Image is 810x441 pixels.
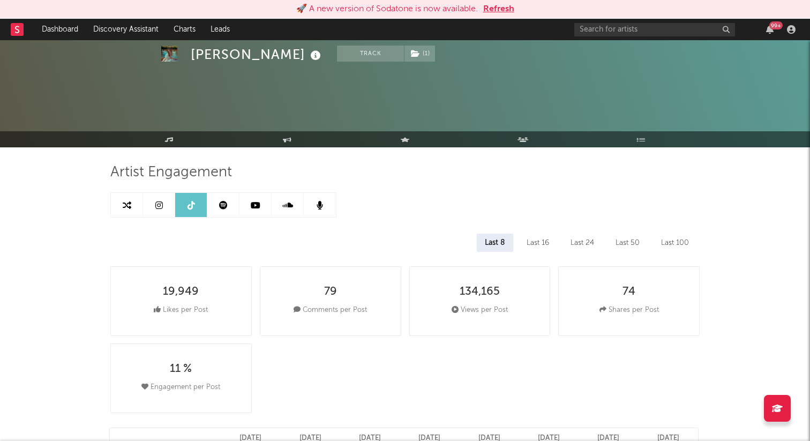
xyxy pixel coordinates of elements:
[163,286,199,298] div: 19,949
[170,363,192,376] div: 11 %
[574,23,735,36] input: Search for artists
[154,304,208,317] div: Likes per Post
[460,286,500,298] div: 134,165
[324,286,337,298] div: 79
[483,3,514,16] button: Refresh
[599,304,659,317] div: Shares per Post
[519,234,557,252] div: Last 16
[562,234,602,252] div: Last 24
[191,46,324,63] div: [PERSON_NAME]
[607,234,648,252] div: Last 50
[296,3,478,16] div: 🚀 A new version of Sodatone is now available.
[653,234,697,252] div: Last 100
[404,46,435,62] button: (1)
[166,19,203,40] a: Charts
[452,304,508,317] div: Views per Post
[294,304,367,317] div: Comments per Post
[622,286,635,298] div: 74
[141,381,220,394] div: Engagement per Post
[404,46,436,62] span: ( 1 )
[110,166,232,179] span: Artist Engagement
[86,19,166,40] a: Discovery Assistant
[766,25,774,34] button: 99+
[337,46,404,62] button: Track
[769,21,783,29] div: 99 +
[203,19,237,40] a: Leads
[477,234,513,252] div: Last 8
[34,19,86,40] a: Dashboard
